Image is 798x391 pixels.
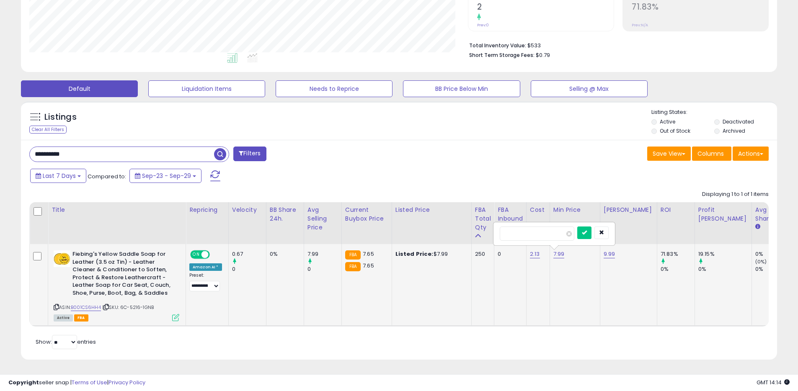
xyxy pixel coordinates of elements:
span: All listings currently available for purchase on Amazon [54,314,73,322]
div: 19.15% [698,250,752,258]
label: Archived [723,127,745,134]
b: Listed Price: [395,250,434,258]
small: Prev: 0 [477,23,489,28]
div: 0% [755,250,789,258]
div: Repricing [189,206,225,214]
small: FBA [345,250,361,260]
div: Min Price [553,206,597,214]
label: Active [660,118,675,125]
img: 41wY0SB+DWL._SL40_.jpg [54,250,70,267]
div: ROI [661,206,691,214]
span: ON [191,251,201,258]
div: 71.83% [661,250,695,258]
div: FBA inbound Qty [498,206,523,232]
button: Last 7 Days [30,169,86,183]
li: $533 [469,40,762,50]
div: 250 [475,250,488,258]
div: 0.67 [232,250,266,258]
button: BB Price Below Min [403,80,520,97]
span: Last 7 Days [43,172,76,180]
a: 9.99 [604,250,615,258]
div: Profit [PERSON_NAME] [698,206,748,223]
div: 0% [698,265,752,273]
a: 7.99 [553,250,565,258]
div: 7.99 [307,250,341,258]
button: Selling @ Max [531,80,648,97]
div: Velocity [232,206,263,214]
div: 0% [270,250,297,258]
button: Sep-23 - Sep-29 [129,169,201,183]
span: $0.79 [536,51,550,59]
button: Liquidation Items [148,80,265,97]
span: Sep-23 - Sep-29 [142,172,191,180]
button: Columns [692,147,731,161]
div: [PERSON_NAME] [604,206,653,214]
a: Terms of Use [72,378,107,386]
div: Avg BB Share [755,206,786,223]
b: Fiebing's Yellow Saddle Soap for Leather (3.5 oz Tin) - Leather Cleaner & Conditioner to Soften, ... [72,250,174,299]
label: Out of Stock [660,127,690,134]
small: Avg BB Share. [755,223,760,231]
b: Total Inventory Value: [469,42,526,49]
div: Current Buybox Price [345,206,388,223]
div: 0 [307,265,341,273]
small: (0%) [755,258,767,265]
span: OFF [209,251,222,258]
a: Privacy Policy [108,378,145,386]
span: 7.65 [363,262,374,270]
p: Listing States: [651,108,777,116]
div: Cost [530,206,546,214]
div: $7.99 [395,250,465,258]
h2: 71.83% [632,2,768,13]
button: Actions [733,147,769,161]
div: Amazon AI * [189,263,222,271]
button: Needs to Reprice [276,80,393,97]
div: Clear All Filters [29,126,67,134]
span: 7.65 [363,250,374,258]
h5: Listings [44,111,77,123]
small: FBA [345,262,361,271]
div: BB Share 24h. [270,206,300,223]
button: Default [21,80,138,97]
button: Filters [233,147,266,161]
div: Displaying 1 to 1 of 1 items [702,190,769,198]
strong: Copyright [8,378,39,386]
button: Save View [647,147,691,161]
div: Title [52,206,182,214]
div: Preset: [189,273,222,291]
h2: 2 [477,2,614,13]
span: | SKU: 6C-5216-1GNB [102,304,154,311]
div: FBA Total Qty [475,206,491,232]
b: Short Term Storage Fees: [469,51,535,59]
div: 0% [755,265,789,273]
span: Compared to: [88,172,126,180]
span: Columns [697,149,724,158]
span: 2025-10-7 14:14 GMT [757,378,790,386]
div: Avg Selling Price [307,206,338,232]
label: Deactivated [723,118,754,125]
small: Prev: N/A [632,23,648,28]
a: B001CS6HH4 [71,304,101,311]
div: Listed Price [395,206,468,214]
div: 0% [661,265,695,273]
div: seller snap | | [8,379,145,387]
span: Show: entries [36,338,96,346]
a: 2.13 [530,250,540,258]
div: 0 [232,265,266,273]
div: 0 [498,250,520,258]
div: ASIN: [54,250,179,320]
span: FBA [74,314,88,322]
